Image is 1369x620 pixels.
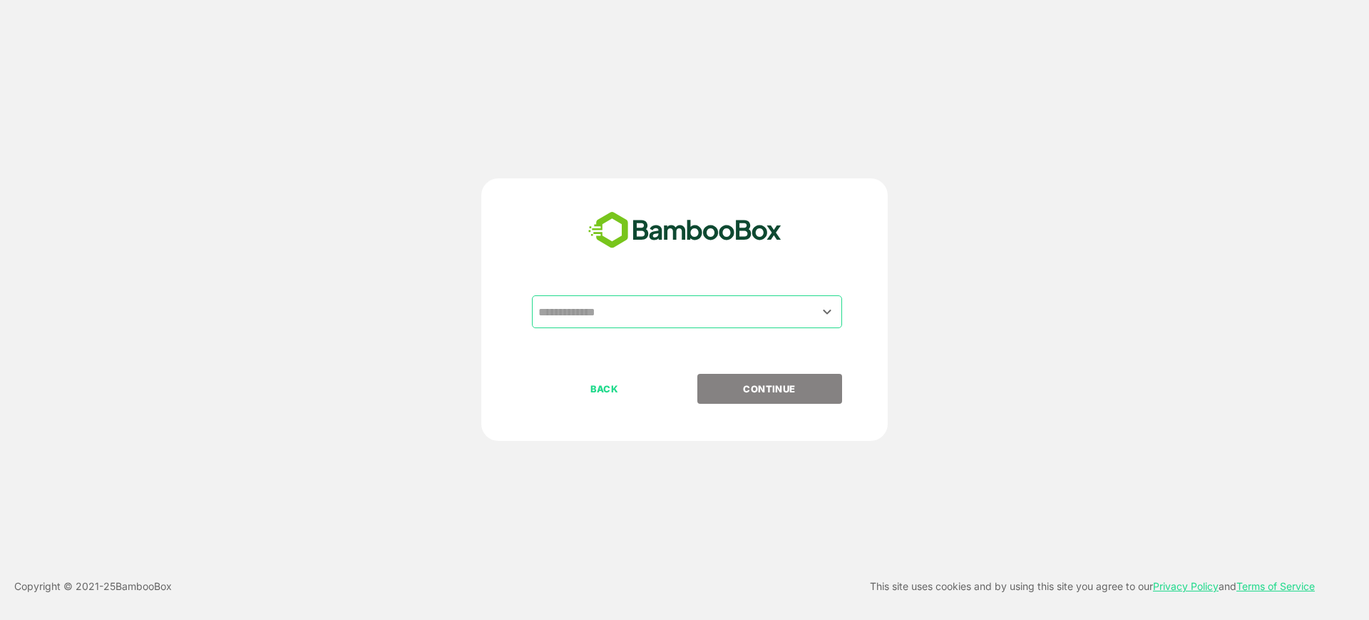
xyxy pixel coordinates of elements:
p: CONTINUE [698,381,841,397]
a: Privacy Policy [1153,580,1219,592]
button: BACK [532,374,677,404]
p: Copyright © 2021- 25 BambooBox [14,578,172,595]
button: CONTINUE [697,374,842,404]
img: bamboobox [580,207,789,254]
p: BACK [533,381,676,397]
button: Open [818,302,837,321]
a: Terms of Service [1236,580,1315,592]
p: This site uses cookies and by using this site you agree to our and [870,578,1315,595]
